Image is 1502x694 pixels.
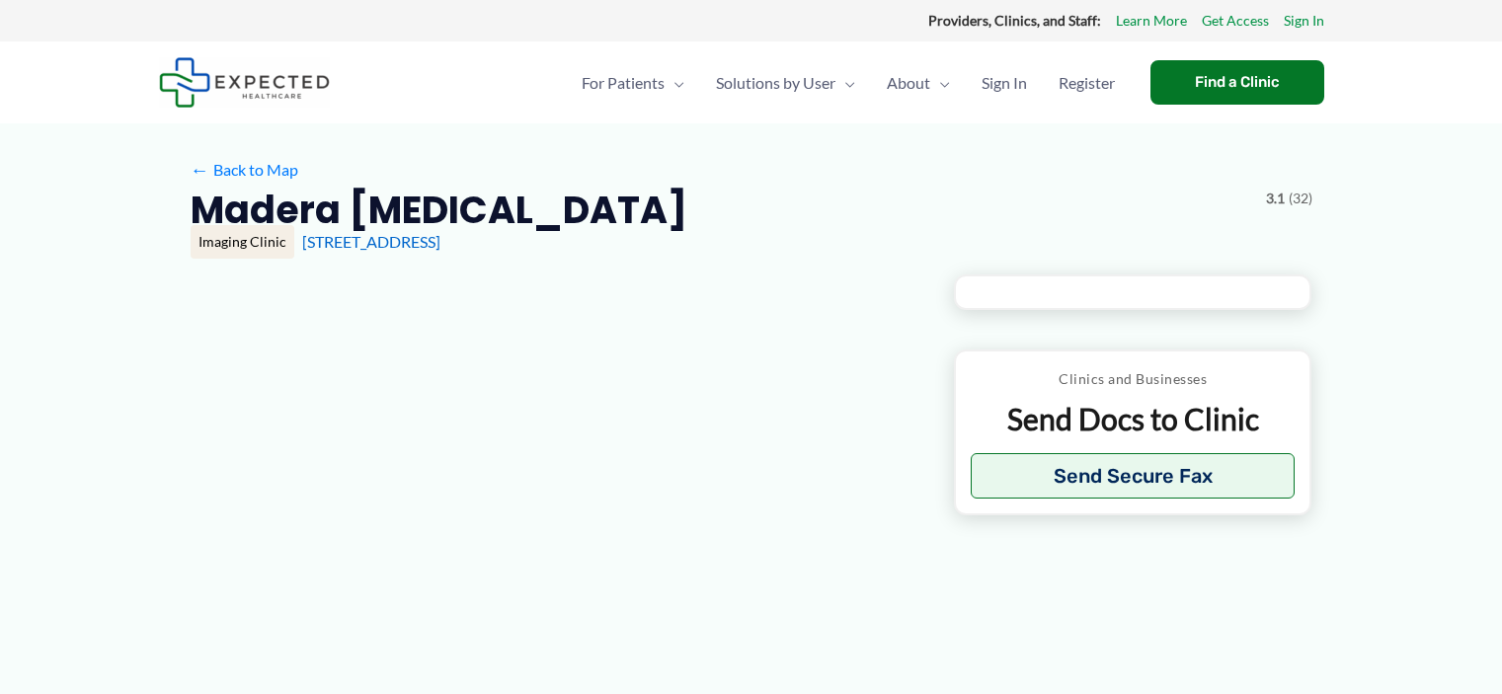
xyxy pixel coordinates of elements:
[1289,186,1312,211] span: (32)
[159,57,330,108] img: Expected Healthcare Logo - side, dark font, small
[302,232,440,251] a: [STREET_ADDRESS]
[1284,8,1324,34] a: Sign In
[191,225,294,259] div: Imaging Clinic
[835,48,855,117] span: Menu Toggle
[1043,48,1131,117] a: Register
[928,12,1101,29] strong: Providers, Clinics, and Staff:
[1266,186,1285,211] span: 3.1
[700,48,871,117] a: Solutions by UserMenu Toggle
[930,48,950,117] span: Menu Toggle
[582,48,665,117] span: For Patients
[966,48,1043,117] a: Sign In
[1116,8,1187,34] a: Learn More
[566,48,700,117] a: For PatientsMenu Toggle
[665,48,684,117] span: Menu Toggle
[566,48,1131,117] nav: Primary Site Navigation
[971,366,1296,392] p: Clinics and Businesses
[191,186,687,234] h2: Madera [MEDICAL_DATA]
[871,48,966,117] a: AboutMenu Toggle
[191,160,209,179] span: ←
[971,400,1296,438] p: Send Docs to Clinic
[1202,8,1269,34] a: Get Access
[1059,48,1115,117] span: Register
[971,453,1296,499] button: Send Secure Fax
[982,48,1027,117] span: Sign In
[1150,60,1324,105] a: Find a Clinic
[191,155,298,185] a: ←Back to Map
[887,48,930,117] span: About
[716,48,835,117] span: Solutions by User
